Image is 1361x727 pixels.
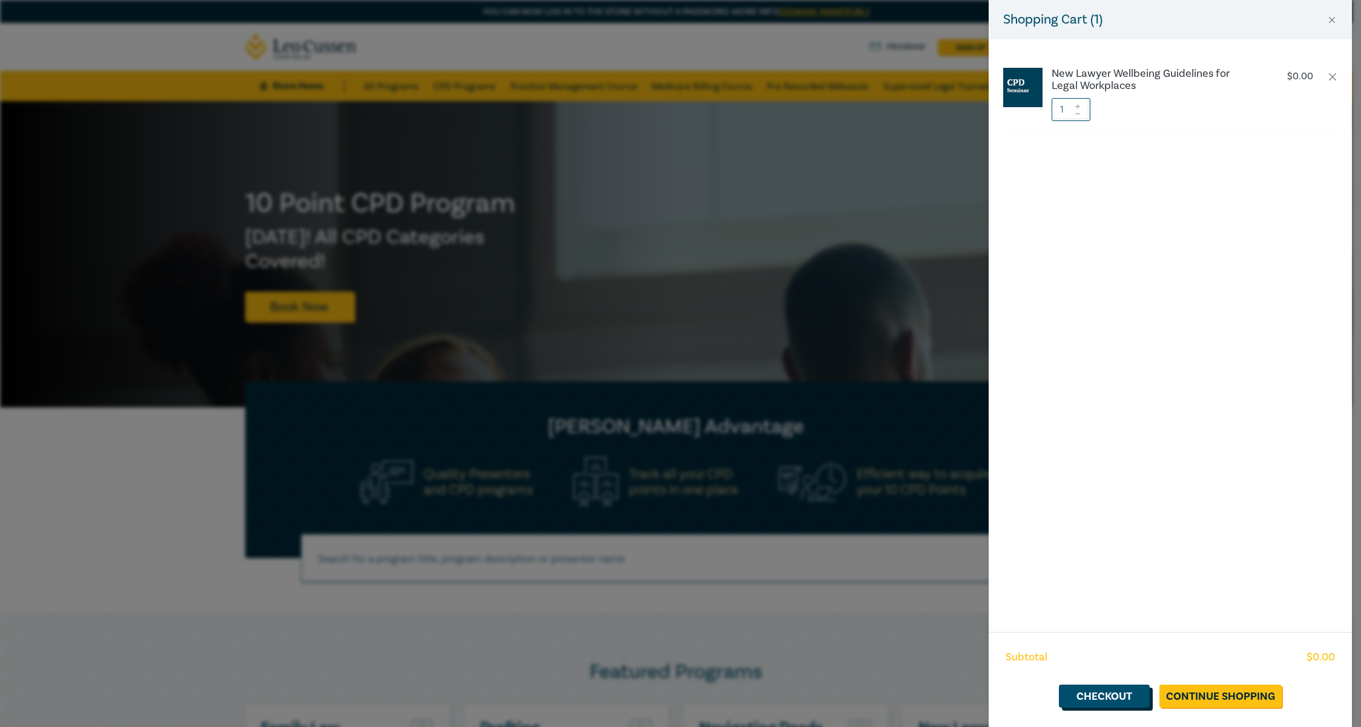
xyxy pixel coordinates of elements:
[1059,685,1150,708] a: Checkout
[1006,650,1047,665] span: Subtotal
[1003,10,1102,30] h5: Shopping Cart ( 1 )
[1003,68,1043,107] img: CPD%20Seminar.jpg
[1287,71,1313,82] p: $ 0.00
[1326,15,1337,25] button: Close
[1052,98,1090,121] input: 1
[1052,68,1253,92] a: New Lawyer Wellbeing Guidelines for Legal Workplaces
[1159,685,1282,708] a: Continue Shopping
[1307,650,1335,665] span: $ 0.00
